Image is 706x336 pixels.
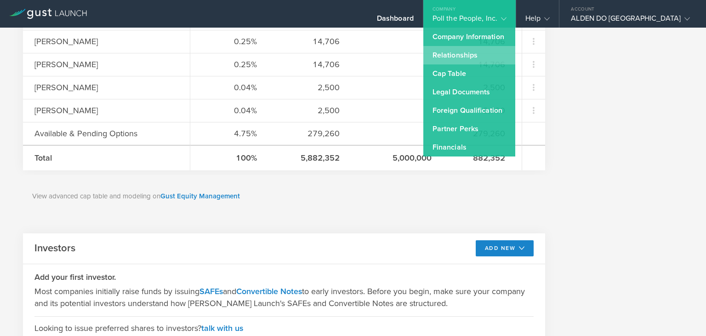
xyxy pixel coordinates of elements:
[236,286,302,296] a: Convertible Notes
[476,240,534,256] button: Add New
[34,285,534,309] p: Most companies initially raise funds by issuing and to early investors. Before you begin, make su...
[571,14,690,28] div: ALDEN DO [GEOGRAPHIC_DATA]
[525,14,550,28] div: Help
[34,127,201,139] div: Available & Pending Options
[201,323,243,333] a: talk with us
[280,152,340,164] div: 5,882,352
[34,242,75,255] h2: Investors
[34,58,201,70] div: [PERSON_NAME]
[34,35,201,47] div: [PERSON_NAME]
[377,14,414,28] div: Dashboard
[34,152,201,164] div: Total
[199,286,223,296] a: SAFEs
[280,127,340,139] div: 279,260
[34,104,201,116] div: [PERSON_NAME]
[202,58,257,70] div: 0.25%
[160,192,240,200] a: Gust Equity Management
[202,127,257,139] div: 4.75%
[433,14,507,28] div: Poll the People, Inc.
[280,81,340,93] div: 2,500
[280,35,340,47] div: 14,706
[280,58,340,70] div: 14,706
[32,191,536,202] p: View advanced cap table and modeling on
[202,152,257,164] div: 100%
[202,104,257,116] div: 0.04%
[280,104,340,116] div: 2,500
[34,271,534,283] h3: Add your first investor.
[363,152,432,164] div: 5,000,000
[202,81,257,93] div: 0.04%
[34,81,201,93] div: [PERSON_NAME]
[455,152,505,164] div: 882,352
[202,35,257,47] div: 0.25%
